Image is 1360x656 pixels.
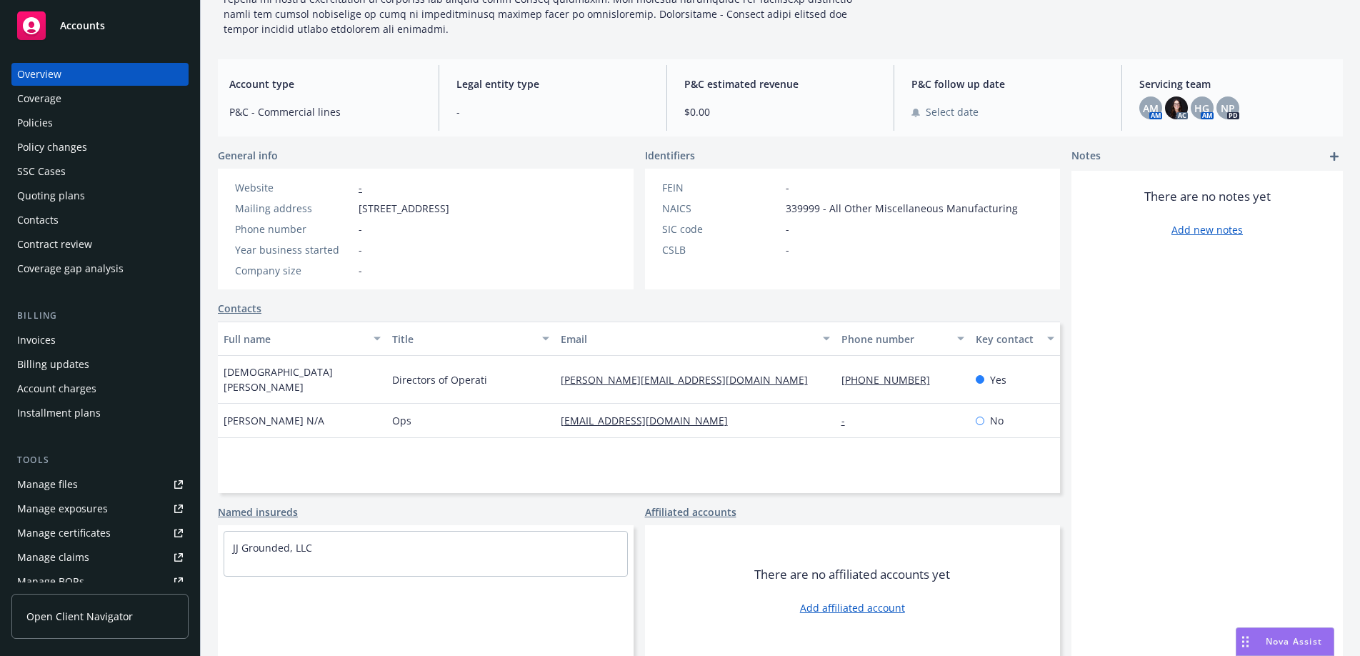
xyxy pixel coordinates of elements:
div: CSLB [662,242,780,257]
span: HG [1194,101,1209,116]
div: Company size [235,263,353,278]
span: NP [1221,101,1235,116]
div: Account charges [17,377,96,400]
a: Policies [11,111,189,134]
span: Directors of Operati [392,372,487,387]
a: Named insureds [218,505,298,520]
span: - [359,242,362,257]
span: Legal entity type [456,76,649,91]
div: Mailing address [235,201,353,216]
span: Ops [392,413,411,428]
div: Full name [224,332,365,347]
a: - [359,181,362,194]
span: General info [218,148,278,163]
span: 339999 - All Other Miscellaneous Manufacturing [786,201,1018,216]
div: Tools [11,453,189,467]
a: Add affiliated account [800,600,905,615]
div: Coverage [17,87,61,110]
a: Contacts [11,209,189,232]
div: Policies [17,111,53,134]
span: Servicing team [1139,76,1331,91]
span: AM [1143,101,1159,116]
span: Open Client Navigator [26,609,133,624]
span: P&C follow up date [911,76,1104,91]
span: Identifiers [645,148,695,163]
a: Policy changes [11,136,189,159]
a: [PERSON_NAME][EMAIL_ADDRESS][DOMAIN_NAME] [561,373,819,387]
a: Coverage [11,87,189,110]
div: Manage files [17,473,78,496]
a: - [841,414,856,427]
div: Email [561,332,814,347]
div: Invoices [17,329,56,352]
a: Contract review [11,233,189,256]
a: Affiliated accounts [645,505,736,520]
div: Quoting plans [17,184,85,207]
span: - [786,180,789,195]
a: Manage exposures [11,497,189,520]
div: Installment plans [17,402,101,424]
a: [EMAIL_ADDRESS][DOMAIN_NAME] [561,414,739,427]
a: JJ Grounded, LLC [233,541,312,555]
div: NAICS [662,201,780,216]
span: Select date [926,104,979,119]
a: Add new notes [1171,222,1243,237]
div: Overview [17,63,61,86]
a: Billing updates [11,353,189,376]
span: - [786,242,789,257]
div: Manage BORs [17,570,84,593]
span: - [456,104,649,119]
div: SSC Cases [17,160,66,183]
span: Account type [229,76,421,91]
span: - [359,222,362,237]
span: - [359,263,362,278]
div: Manage claims [17,546,89,569]
span: Yes [990,372,1006,387]
a: Accounts [11,6,189,46]
a: Overview [11,63,189,86]
div: Billing updates [17,353,89,376]
div: Phone number [841,332,949,347]
div: Coverage gap analysis [17,257,124,280]
div: FEIN [662,180,780,195]
div: Policy changes [17,136,87,159]
button: Title [386,322,555,356]
div: Year business started [235,242,353,257]
a: Installment plans [11,402,189,424]
div: Contract review [17,233,92,256]
a: Contacts [218,301,261,316]
button: Nova Assist [1236,627,1334,656]
span: $0.00 [684,104,876,119]
a: Manage files [11,473,189,496]
button: Phone number [836,322,971,356]
a: Manage claims [11,546,189,569]
span: No [990,413,1004,428]
button: Key contact [970,322,1060,356]
a: SSC Cases [11,160,189,183]
span: [STREET_ADDRESS] [359,201,449,216]
button: Email [555,322,836,356]
span: Accounts [60,20,105,31]
div: Billing [11,309,189,323]
span: There are no affiliated accounts yet [754,566,950,583]
div: Website [235,180,353,195]
span: Nova Assist [1266,635,1322,647]
a: Manage certificates [11,522,189,545]
div: Manage certificates [17,522,111,545]
img: photo [1165,96,1188,119]
a: Coverage gap analysis [11,257,189,280]
span: - [786,222,789,237]
span: Notes [1071,148,1101,165]
button: Full name [218,322,386,356]
a: [PHONE_NUMBER] [841,373,941,387]
a: Account charges [11,377,189,400]
span: [PERSON_NAME] N/A [224,413,324,428]
a: add [1326,148,1343,165]
div: Title [392,332,534,347]
div: SIC code [662,222,780,237]
div: Manage exposures [17,497,108,520]
div: Contacts [17,209,59,232]
div: Key contact [976,332,1039,347]
span: There are no notes yet [1144,188,1271,205]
